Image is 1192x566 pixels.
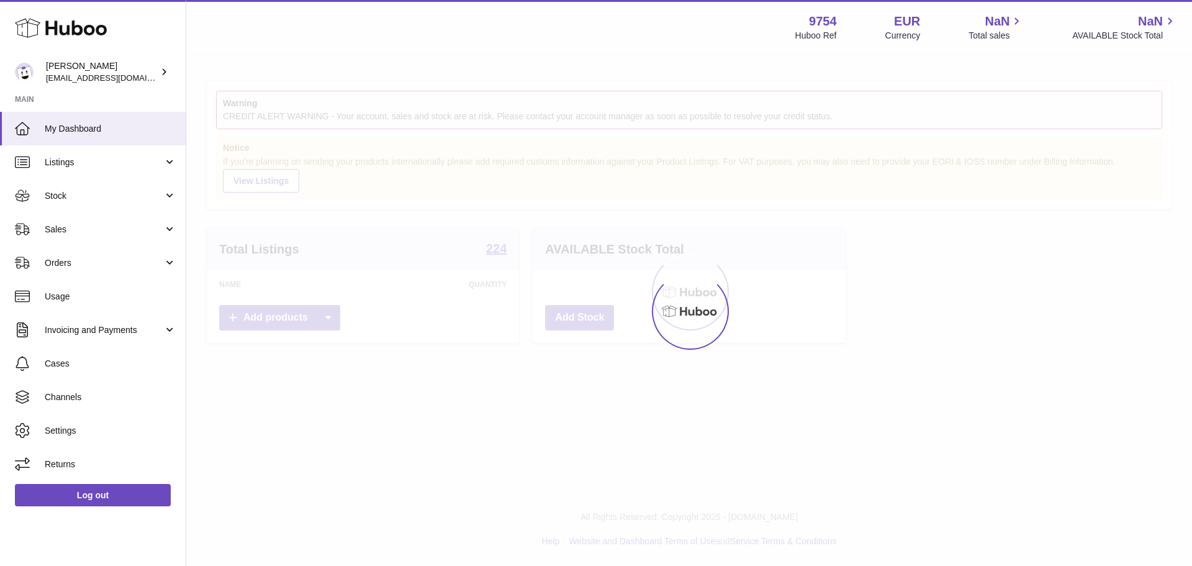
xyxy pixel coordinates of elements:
span: AVAILABLE Stock Total [1072,30,1177,42]
span: NaN [985,13,1009,30]
span: Stock [45,190,163,202]
span: Total sales [968,30,1024,42]
div: Currency [885,30,921,42]
div: Huboo Ref [795,30,837,42]
strong: EUR [894,13,920,30]
img: internalAdmin-9754@internal.huboo.com [15,63,34,81]
strong: 9754 [809,13,837,30]
span: Channels [45,391,176,403]
span: Listings [45,157,163,168]
div: [PERSON_NAME] [46,60,158,84]
span: Settings [45,425,176,437]
span: Returns [45,459,176,470]
span: Invoicing and Payments [45,324,163,336]
span: Orders [45,257,163,269]
span: Sales [45,224,163,235]
span: My Dashboard [45,123,176,135]
a: NaN Total sales [968,13,1024,42]
span: Usage [45,291,176,303]
a: Log out [15,484,171,506]
span: Cases [45,358,176,370]
a: NaN AVAILABLE Stock Total [1072,13,1177,42]
span: [EMAIL_ADDRESS][DOMAIN_NAME] [46,73,183,83]
span: NaN [1138,13,1163,30]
